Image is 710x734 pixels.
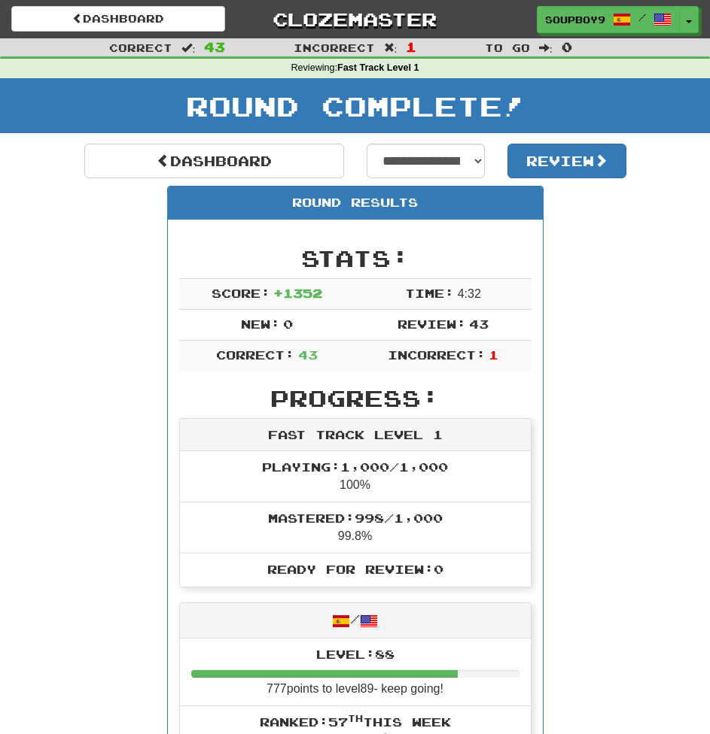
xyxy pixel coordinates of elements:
span: Correct [109,41,172,54]
li: 100% [180,451,531,502]
a: soupboy913 / [537,6,680,33]
span: : [539,42,553,53]
span: Ready for Review: 0 [267,562,443,576]
span: Mastered: 998 / 1,000 [268,511,443,525]
strong: Fast Track Level 1 [337,62,419,73]
span: Review: [398,317,466,331]
span: 43 [204,39,225,54]
span: 0 [562,39,572,54]
sup: th [348,713,363,723]
span: 43 [469,317,489,331]
h2: Progress: [179,386,532,411]
span: : [384,42,398,53]
span: Correct: [216,347,294,362]
a: Dashboard [11,6,225,32]
span: 1 [489,347,498,362]
span: Incorrect: [388,347,486,362]
span: Playing: 1,000 / 1,000 [262,460,448,474]
span: 1 [406,39,416,54]
span: Ranked: 57 this week [260,714,451,729]
span: + 1352 [273,286,322,300]
span: To go [485,41,530,54]
span: Time: [405,286,454,300]
span: Incorrect [294,41,375,54]
li: 777 points to level 89 - keep going! [180,638,531,706]
h2: Stats: [179,246,532,271]
span: soupboy913 [545,13,605,26]
span: : [181,42,195,53]
span: 43 [298,347,318,362]
div: Fast Track Level 1 [180,419,531,452]
span: 4 : 32 [458,287,481,300]
span: New: [241,317,280,331]
a: Clozemaster [248,6,462,32]
h1: Round Complete! [5,91,705,121]
a: Dashboard [84,144,344,178]
span: Score: [212,286,270,300]
div: / [180,603,531,638]
button: Review [507,144,626,178]
span: / [638,12,646,23]
span: Level: 88 [316,647,395,661]
span: 0 [283,317,293,331]
li: 99.8% [180,502,531,554]
div: Round Results [168,187,543,220]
